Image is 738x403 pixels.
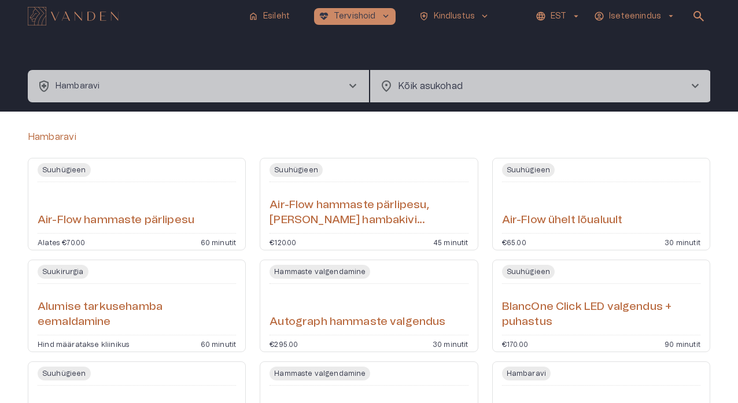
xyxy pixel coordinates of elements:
span: Suuhügieen [38,368,91,379]
h6: BlancOne Click LED valgendus + puhastus [502,300,700,330]
a: Open service booking details [28,260,246,352]
p: EST [551,10,566,23]
p: Hind määratakse kliinikus [38,340,130,347]
span: Suuhügieen [502,267,555,277]
span: ecg_heart [319,11,329,21]
button: ecg_heartTervishoidkeyboard_arrow_down [314,8,396,25]
h6: Alumise tarkusehamba eemaldamine [38,300,236,330]
span: keyboard_arrow_down [381,11,391,21]
span: keyboard_arrow_down [479,11,490,21]
a: Open service booking details [260,260,478,352]
iframe: Help widget launcher [648,350,738,383]
p: Esileht [263,10,290,23]
span: arrow_drop_down [666,11,676,21]
button: EST [534,8,583,25]
h6: Autograph hammaste valgendus [270,315,445,330]
a: Open service booking details [492,260,710,352]
a: Open service booking details [260,158,478,250]
span: Suuhügieen [270,165,323,175]
p: 30 minutit [665,238,700,245]
button: Iseteenindusarrow_drop_down [592,8,678,25]
p: 60 minutit [201,238,237,245]
span: Suuhügieen [38,165,91,175]
p: 60 minutit [201,340,237,347]
p: Iseteenindus [609,10,661,23]
button: open search modal [687,5,710,28]
p: Kindlustus [434,10,475,23]
h6: Air-Flow ühelt lõualuult [502,213,623,228]
p: 90 minutit [665,340,700,347]
img: Vanden logo [28,7,119,25]
p: €65.00 [502,238,526,245]
button: health_and_safetyHambaravichevron_right [28,70,369,102]
p: Kõik asukohad [398,79,670,93]
span: Suuhügieen [502,165,555,175]
h6: Air-Flow hammaste pärlipesu, [PERSON_NAME] hambakivi eemaldamiseta [270,198,468,228]
span: Hambaravi [502,368,551,379]
a: Open service booking details [492,158,710,250]
p: 45 minutit [433,238,468,245]
span: health_and_safety [37,79,51,93]
h6: Air-Flow hammaste pärlipesu [38,213,194,228]
p: Tervishoid [334,10,376,23]
p: €120.00 [270,238,296,245]
p: €295.00 [270,340,298,347]
p: Hambaravi [28,130,76,144]
p: 30 minutit [433,340,468,347]
p: Hambaravi [56,80,99,93]
span: Suukirurgia [38,267,88,277]
span: chevron_right [346,79,360,93]
p: Alates €70.00 [38,238,85,245]
button: health_and_safetyKindlustuskeyboard_arrow_down [414,8,495,25]
span: search [692,9,706,23]
span: chevron_right [688,79,702,93]
button: homeEsileht [243,8,296,25]
span: Hammaste valgendamine [270,368,370,379]
p: €170.00 [502,340,528,347]
span: health_and_safety [419,11,429,21]
a: Navigate to homepage [28,8,239,24]
span: home [248,11,259,21]
span: Hammaste valgendamine [270,267,370,277]
span: location_on [379,79,393,93]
